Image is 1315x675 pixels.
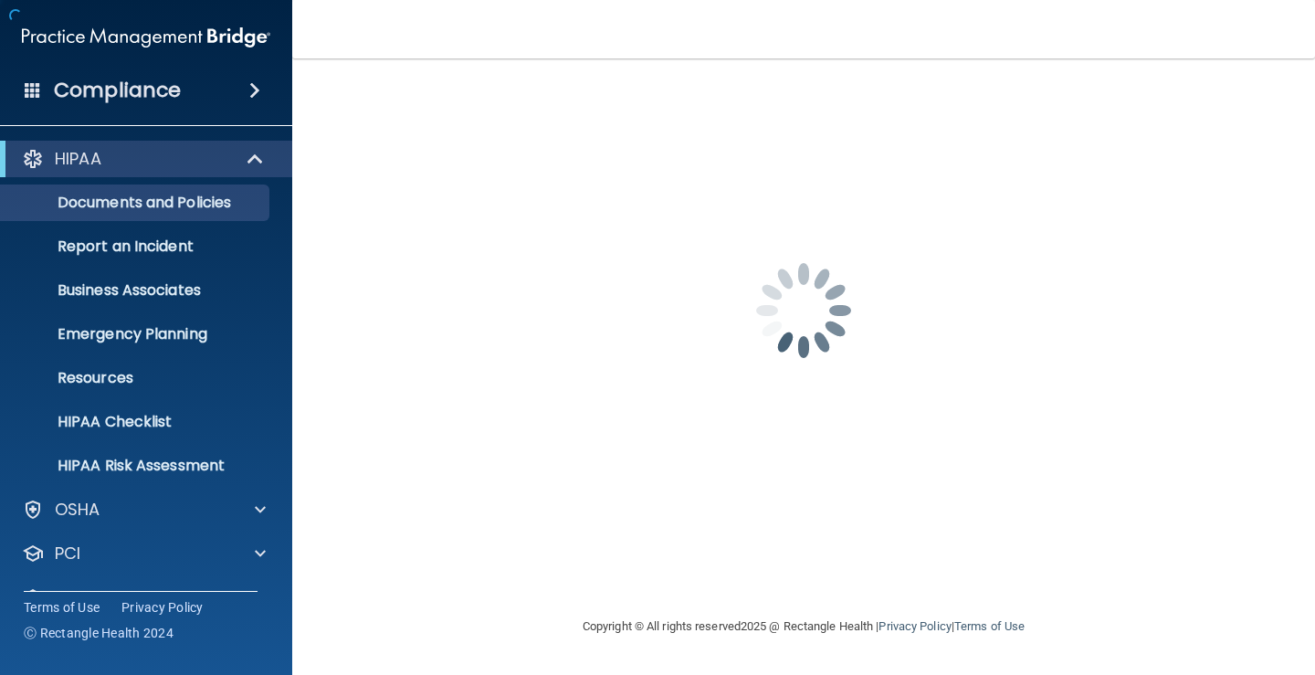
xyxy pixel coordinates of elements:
[12,457,261,475] p: HIPAA Risk Assessment
[55,543,80,564] p: PCI
[12,237,261,256] p: Report an Incident
[24,624,174,642] span: Ⓒ Rectangle Health 2024
[24,598,100,617] a: Terms of Use
[22,586,266,608] a: OfficeSafe University
[55,148,101,170] p: HIPAA
[54,78,181,103] h4: Compliance
[878,619,951,633] a: Privacy Policy
[12,369,261,387] p: Resources
[470,597,1137,656] div: Copyright © All rights reserved 2025 @ Rectangle Health | |
[22,499,266,521] a: OSHA
[12,194,261,212] p: Documents and Policies
[22,148,265,170] a: HIPAA
[12,281,261,300] p: Business Associates
[954,619,1025,633] a: Terms of Use
[12,325,261,343] p: Emergency Planning
[55,499,100,521] p: OSHA
[712,219,895,402] img: spinner.e123f6fc.gif
[12,413,261,431] p: HIPAA Checklist
[121,598,204,617] a: Privacy Policy
[22,19,270,56] img: PMB logo
[22,543,266,564] a: PCI
[55,586,227,608] p: OfficeSafe University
